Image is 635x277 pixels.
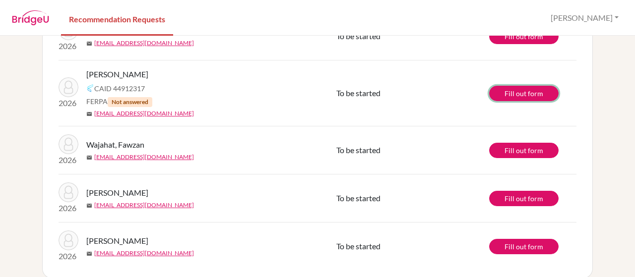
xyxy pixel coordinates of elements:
img: Ayoub, Leah [59,77,78,97]
p: 2026 [59,97,78,109]
span: To be started [336,31,381,41]
span: To be started [336,241,381,251]
p: 2026 [59,250,78,262]
span: [PERSON_NAME] [86,235,148,247]
span: [PERSON_NAME] [86,187,148,199]
a: [EMAIL_ADDRESS][DOMAIN_NAME] [94,249,194,258]
a: [EMAIL_ADDRESS][DOMAIN_NAME] [94,201,194,210]
span: CAID 44912317 [94,83,145,94]
a: Fill out form [489,143,559,158]
img: Kruger, Lauren [59,182,78,202]
button: [PERSON_NAME] [546,8,623,27]
a: [EMAIL_ADDRESS][DOMAIN_NAME] [94,153,194,162]
span: Not answered [108,97,152,107]
span: mail [86,203,92,209]
a: Recommendation Requests [61,1,173,36]
a: Fill out form [489,239,559,254]
span: mail [86,111,92,117]
span: FERPA [86,96,152,107]
img: BridgeU logo [12,10,49,25]
a: [EMAIL_ADDRESS][DOMAIN_NAME] [94,39,194,48]
span: Wajahat, Fawzan [86,139,144,151]
span: [PERSON_NAME] [86,68,148,80]
a: Fill out form [489,29,559,44]
p: 2026 [59,40,78,52]
span: mail [86,155,92,161]
img: Aijaz, Yawar [59,230,78,250]
p: 2026 [59,154,78,166]
span: To be started [336,145,381,155]
img: Common App logo [86,84,94,92]
img: Wajahat, Fawzan [59,134,78,154]
a: Fill out form [489,86,559,101]
span: To be started [336,193,381,203]
p: 2026 [59,202,78,214]
a: Fill out form [489,191,559,206]
span: To be started [336,88,381,98]
span: mail [86,251,92,257]
span: mail [86,41,92,47]
a: [EMAIL_ADDRESS][DOMAIN_NAME] [94,109,194,118]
